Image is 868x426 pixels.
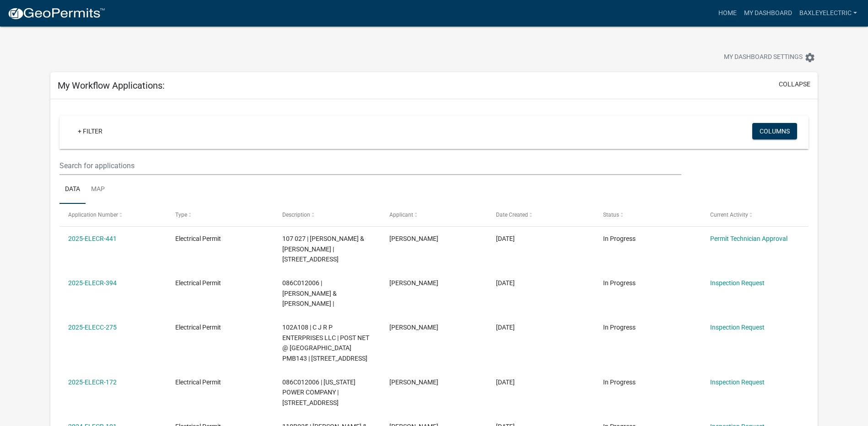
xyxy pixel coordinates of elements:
[389,235,438,242] span: Charles Baxley
[175,279,221,287] span: Electrical Permit
[175,212,187,218] span: Type
[59,204,167,226] datatable-header-cell: Application Number
[389,279,438,287] span: Charles Baxley
[603,324,636,331] span: In Progress
[175,235,221,242] span: Electrical Permit
[779,80,810,89] button: collapse
[710,324,765,331] a: Inspection Request
[717,48,823,66] button: My Dashboard Settingssettings
[86,175,110,204] a: Map
[804,52,815,63] i: settings
[496,235,515,242] span: 08/12/2025
[724,52,803,63] span: My Dashboard Settings
[68,212,118,218] span: Application Number
[68,235,117,242] a: 2025-ELECR-441
[796,5,861,22] a: BaxleyElectric
[603,212,619,218] span: Status
[594,204,701,226] datatable-header-cell: Status
[274,204,381,226] datatable-header-cell: Description
[175,378,221,386] span: Electrical Permit
[710,378,765,386] a: Inspection Request
[59,175,86,204] a: Data
[68,378,117,386] a: 2025-ELECR-172
[167,204,274,226] datatable-header-cell: Type
[603,378,636,386] span: In Progress
[282,324,369,362] span: 102A108 | C J R P ENTERPRISES LLC | POST NET @ LAKE OCONEE PMB143 | 1093 Lake Oconee Pkwy
[282,378,356,407] span: 086C012006 | GEORGIA POWER COMPANY | 285 W.Lakeview Dr
[710,212,748,218] span: Current Activity
[496,279,515,287] span: 07/29/2025
[752,123,797,139] button: Columns
[59,156,681,175] input: Search for applications
[710,235,787,242] a: Permit Technician Approval
[496,378,515,386] span: 03/26/2025
[58,80,165,91] h5: My Workflow Applications:
[175,324,221,331] span: Electrical Permit
[715,5,740,22] a: Home
[380,204,487,226] datatable-header-cell: Applicant
[603,235,636,242] span: In Progress
[740,5,796,22] a: My Dashboard
[68,279,117,287] a: 2025-ELECR-394
[70,123,110,139] a: + Filter
[282,212,310,218] span: Description
[389,212,413,218] span: Applicant
[282,279,337,308] span: 086C012006 | ROBERTS TOMMIE J & GEORGEANNE C |
[389,378,438,386] span: Charles Baxley
[496,212,528,218] span: Date Created
[710,279,765,287] a: Inspection Request
[282,235,364,263] span: 107 027 | HAMLIN TODD & MICHELLE S | 1109 Oconee Springs Rd
[603,279,636,287] span: In Progress
[701,204,809,226] datatable-header-cell: Current Activity
[389,324,438,331] span: Charles Baxley
[68,324,117,331] a: 2025-ELECC-275
[487,204,594,226] datatable-header-cell: Date Created
[496,324,515,331] span: 06/04/2025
